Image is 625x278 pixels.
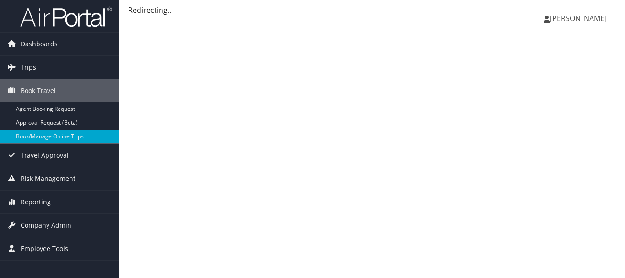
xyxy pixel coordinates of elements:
[21,191,51,213] span: Reporting
[21,56,36,79] span: Trips
[20,6,112,27] img: airportal-logo.png
[544,5,616,32] a: [PERSON_NAME]
[21,144,69,167] span: Travel Approval
[21,167,75,190] span: Risk Management
[21,33,58,55] span: Dashboards
[21,79,56,102] span: Book Travel
[21,237,68,260] span: Employee Tools
[550,13,607,23] span: [PERSON_NAME]
[128,5,616,16] div: Redirecting...
[21,214,71,237] span: Company Admin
